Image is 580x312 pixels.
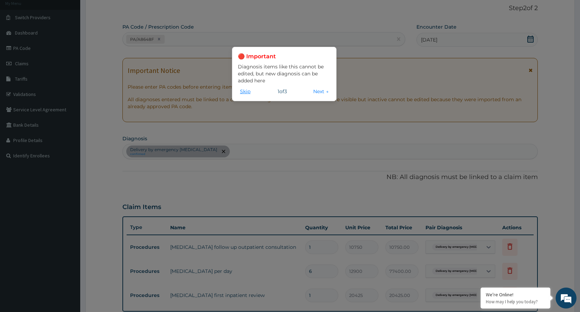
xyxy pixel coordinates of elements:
p: How may I help you today? [486,299,545,305]
span: We're online! [40,88,96,158]
button: Skip [238,88,253,95]
span: 1 of 3 [278,88,287,95]
div: Chat with us now [36,39,117,48]
button: Next → [311,88,331,95]
textarea: Type your message and hit 'Enter' [3,191,133,215]
h3: 🔴 Important [238,53,331,60]
p: Diagnosis items like this cannot be edited, but new diagnosis can be added here [238,63,331,84]
div: We're Online! [486,291,545,298]
img: d_794563401_company_1708531726252_794563401 [13,35,28,52]
div: Minimize live chat window [114,3,131,20]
